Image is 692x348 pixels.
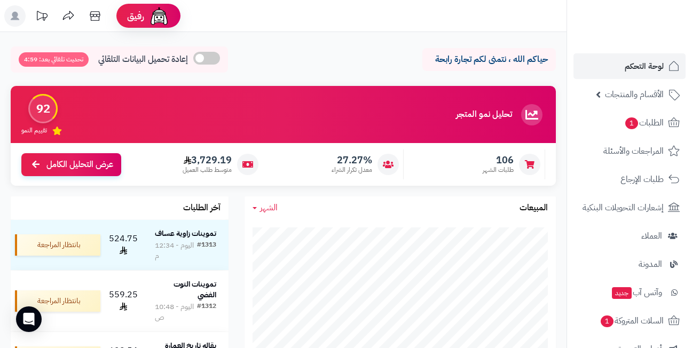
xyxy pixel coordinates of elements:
[197,240,216,262] div: #1313
[612,287,632,299] span: جديد
[573,167,686,192] a: طلبات الإرجاع
[573,110,686,136] a: الطلبات1
[15,290,100,312] div: بانتظار المراجعة
[641,228,662,243] span: العملاء
[183,203,221,213] h3: آخر الطلبات
[624,115,664,130] span: الطلبات
[174,279,216,300] strong: تموينات التوت الفضي
[625,59,664,74] span: لوحة التحكم
[28,5,55,29] a: تحديثات المنصة
[573,223,686,249] a: العملاء
[456,110,512,120] h3: تحليل نمو المتجر
[148,5,170,27] img: ai-face.png
[430,53,548,66] p: حياكم الله ، نتمنى لكم تجارة رابحة
[155,228,216,239] strong: تموينات زاوية عساف
[611,285,662,300] span: وآتس آب
[625,117,638,129] span: 1
[105,220,143,270] td: 524.75
[573,195,686,220] a: إشعارات التحويلات البنكية
[603,144,664,159] span: المراجعات والأسئلة
[15,234,100,256] div: بانتظار المراجعة
[21,126,47,135] span: تقييم النمو
[46,159,113,171] span: عرض التحليل الكامل
[16,306,42,332] div: Open Intercom Messenger
[105,271,143,331] td: 559.25
[620,172,664,187] span: طلبات الإرجاع
[639,257,662,272] span: المدونة
[583,200,664,215] span: إشعارات التحويلات البنكية
[260,201,278,214] span: الشهر
[605,87,664,102] span: الأقسام والمنتجات
[183,165,232,175] span: متوسط طلب العميل
[573,308,686,334] a: السلات المتروكة1
[573,138,686,164] a: المراجعات والأسئلة
[155,302,197,323] div: اليوم - 10:48 ص
[600,313,664,328] span: السلات المتروكة
[573,280,686,305] a: وآتس آبجديد
[197,302,216,323] div: #1312
[19,52,89,67] span: تحديث تلقائي بعد: 4:59
[253,202,278,214] a: الشهر
[573,53,686,79] a: لوحة التحكم
[483,165,514,175] span: طلبات الشهر
[332,154,372,166] span: 27.27%
[483,154,514,166] span: 106
[155,240,197,262] div: اليوم - 12:34 م
[619,26,682,49] img: logo-2.png
[98,53,188,66] span: إعادة تحميل البيانات التلقائي
[601,315,614,327] span: 1
[520,203,548,213] h3: المبيعات
[332,165,372,175] span: معدل تكرار الشراء
[21,153,121,176] a: عرض التحليل الكامل
[573,251,686,277] a: المدونة
[127,10,144,22] span: رفيق
[183,154,232,166] span: 3,729.19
